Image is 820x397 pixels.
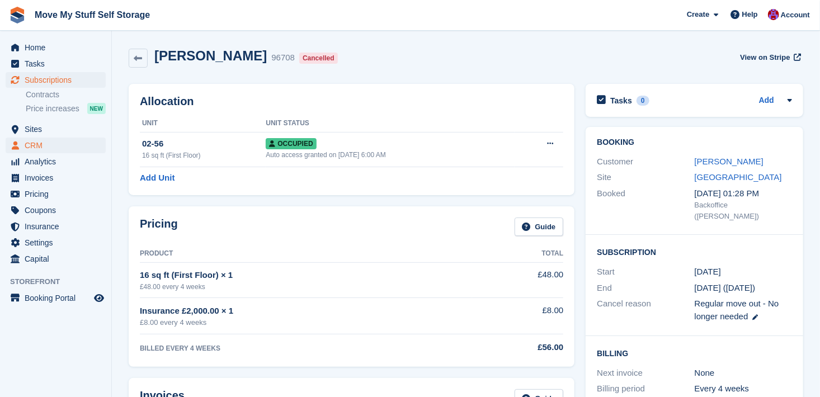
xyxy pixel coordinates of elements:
[25,40,92,55] span: Home
[695,200,792,221] div: Backoffice ([PERSON_NAME])
[472,262,563,297] td: £48.00
[6,121,106,137] a: menu
[142,150,266,160] div: 16 sq ft (First Floor)
[610,96,632,106] h2: Tasks
[6,235,106,251] a: menu
[6,290,106,306] a: menu
[154,48,267,63] h2: [PERSON_NAME]
[6,72,106,88] a: menu
[140,115,266,133] th: Unit
[597,266,694,278] div: Start
[140,245,472,263] th: Product
[6,170,106,186] a: menu
[781,10,810,21] span: Account
[6,251,106,267] a: menu
[6,219,106,234] a: menu
[25,56,92,72] span: Tasks
[140,269,472,282] div: 16 sq ft (First Floor) × 1
[140,317,472,328] div: £8.00 every 4 weeks
[695,172,782,182] a: [GEOGRAPHIC_DATA]
[6,138,106,153] a: menu
[597,138,792,147] h2: Booking
[25,154,92,169] span: Analytics
[6,56,106,72] a: menu
[92,291,106,305] a: Preview store
[25,251,92,267] span: Capital
[736,48,803,67] a: View on Stripe
[597,246,792,257] h2: Subscription
[10,276,111,287] span: Storefront
[26,103,79,114] span: Price increases
[472,245,563,263] th: Total
[25,72,92,88] span: Subscriptions
[695,157,764,166] a: [PERSON_NAME]
[26,102,106,115] a: Price increases NEW
[472,298,563,334] td: £8.00
[695,283,756,292] span: [DATE] ([DATE])
[30,6,154,24] a: Move My Stuff Self Storage
[695,367,792,380] div: None
[140,218,178,236] h2: Pricing
[142,138,266,150] div: 02-56
[140,282,472,292] div: £48.00 every 4 weeks
[695,266,721,278] time: 2025-07-30 00:00:00 UTC
[597,297,694,323] div: Cancel reason
[140,343,472,353] div: BILLED EVERY 4 WEEKS
[6,202,106,218] a: menu
[637,96,649,106] div: 0
[597,282,694,295] div: End
[26,89,106,100] a: Contracts
[768,9,779,20] img: Carrie Machin
[25,219,92,234] span: Insurance
[597,347,792,358] h2: Billing
[597,155,694,168] div: Customer
[140,305,472,318] div: Insurance £2,000.00 × 1
[759,94,774,107] a: Add
[25,235,92,251] span: Settings
[597,382,694,395] div: Billing period
[25,186,92,202] span: Pricing
[597,187,694,222] div: Booked
[140,172,175,185] a: Add Unit
[740,52,790,63] span: View on Stripe
[597,171,694,184] div: Site
[266,150,515,160] div: Auto access granted on [DATE] 6:00 AM
[25,138,92,153] span: CRM
[271,51,295,64] div: 96708
[742,9,758,20] span: Help
[6,154,106,169] a: menu
[515,218,564,236] a: Guide
[140,95,563,108] h2: Allocation
[695,187,792,200] div: [DATE] 01:28 PM
[597,367,694,380] div: Next invoice
[6,40,106,55] a: menu
[25,202,92,218] span: Coupons
[9,7,26,23] img: stora-icon-8386f47178a22dfd0bd8f6a31ec36ba5ce8667c1dd55bd0f319d3a0aa187defe.svg
[6,186,106,202] a: menu
[25,290,92,306] span: Booking Portal
[687,9,709,20] span: Create
[695,382,792,395] div: Every 4 weeks
[472,341,563,354] div: £56.00
[87,103,106,114] div: NEW
[266,138,316,149] span: Occupied
[695,299,779,321] span: Regular move out - No longer needed
[25,121,92,137] span: Sites
[299,53,338,64] div: Cancelled
[266,115,515,133] th: Unit Status
[25,170,92,186] span: Invoices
